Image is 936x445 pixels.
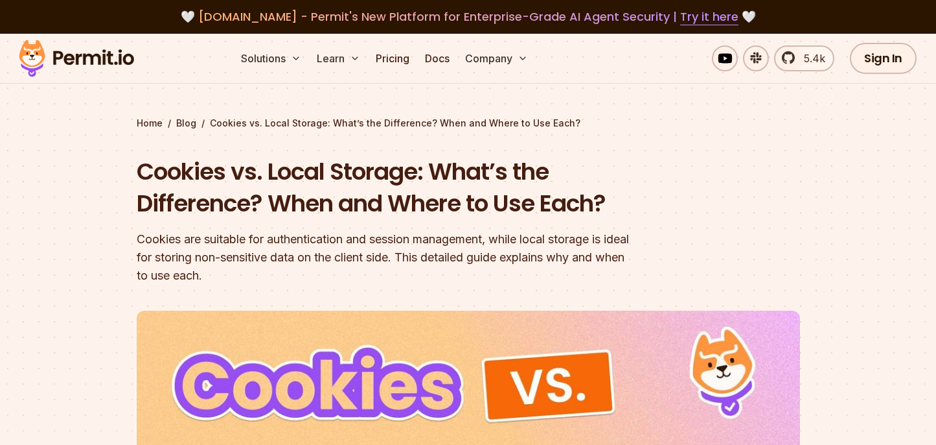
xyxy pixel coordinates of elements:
[31,8,905,26] div: 🤍 🤍
[796,51,825,66] span: 5.4k
[176,117,196,130] a: Blog
[13,36,140,80] img: Permit logo
[774,45,834,71] a: 5.4k
[680,8,738,25] a: Try it here
[137,230,634,285] div: Cookies are suitable for authentication and session management, while local storage is ideal for ...
[371,45,415,71] a: Pricing
[236,45,306,71] button: Solutions
[420,45,455,71] a: Docs
[137,156,634,220] h1: Cookies vs. Local Storage: What’s the Difference? When and Where to Use Each?
[460,45,533,71] button: Company
[850,43,917,74] a: Sign In
[198,8,738,25] span: [DOMAIN_NAME] - Permit's New Platform for Enterprise-Grade AI Agent Security |
[137,117,800,130] div: / /
[312,45,365,71] button: Learn
[137,117,163,130] a: Home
